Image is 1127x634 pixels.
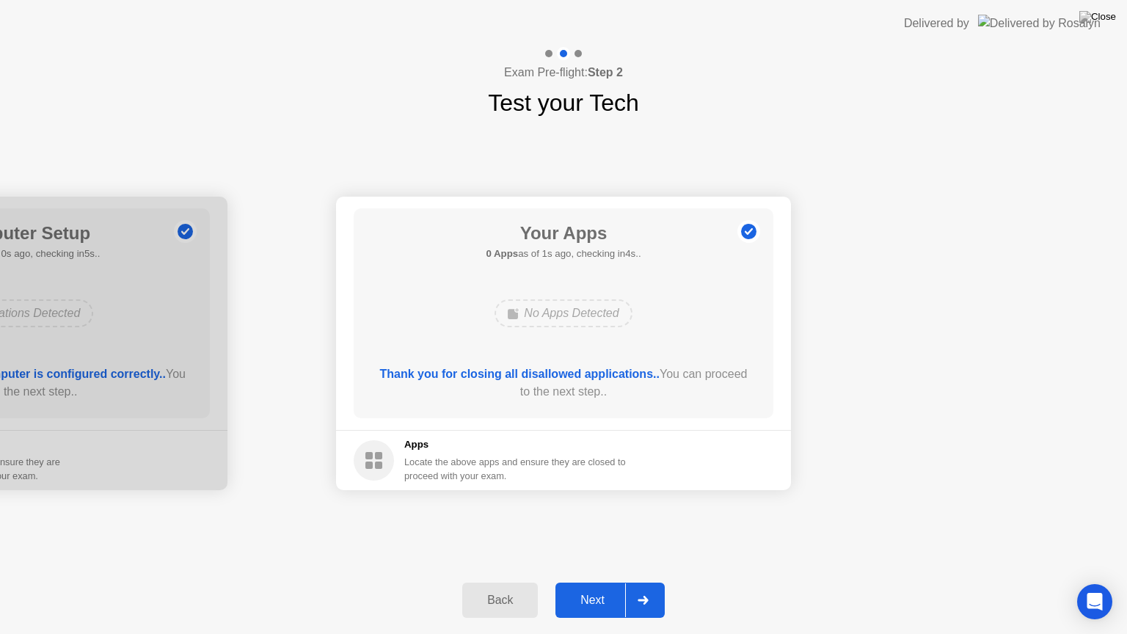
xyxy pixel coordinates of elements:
h5: Apps [404,437,627,452]
b: 0 Apps [486,248,518,259]
b: Thank you for closing all disallowed applications.. [380,368,660,380]
div: Back [467,594,533,607]
h5: as of 1s ago, checking in4s.. [486,247,641,261]
div: You can proceed to the next step.. [375,365,753,401]
h1: Test your Tech [488,85,639,120]
img: Delivered by Rosalyn [978,15,1101,32]
div: Locate the above apps and ensure they are closed to proceed with your exam. [404,455,627,483]
button: Back [462,583,538,618]
button: Next [555,583,665,618]
h1: Your Apps [486,220,641,247]
div: Delivered by [904,15,969,32]
div: Next [560,594,625,607]
div: No Apps Detected [495,299,632,327]
div: Open Intercom Messenger [1077,584,1112,619]
img: Close [1079,11,1116,23]
h4: Exam Pre-flight: [504,64,623,81]
b: Step 2 [588,66,623,79]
